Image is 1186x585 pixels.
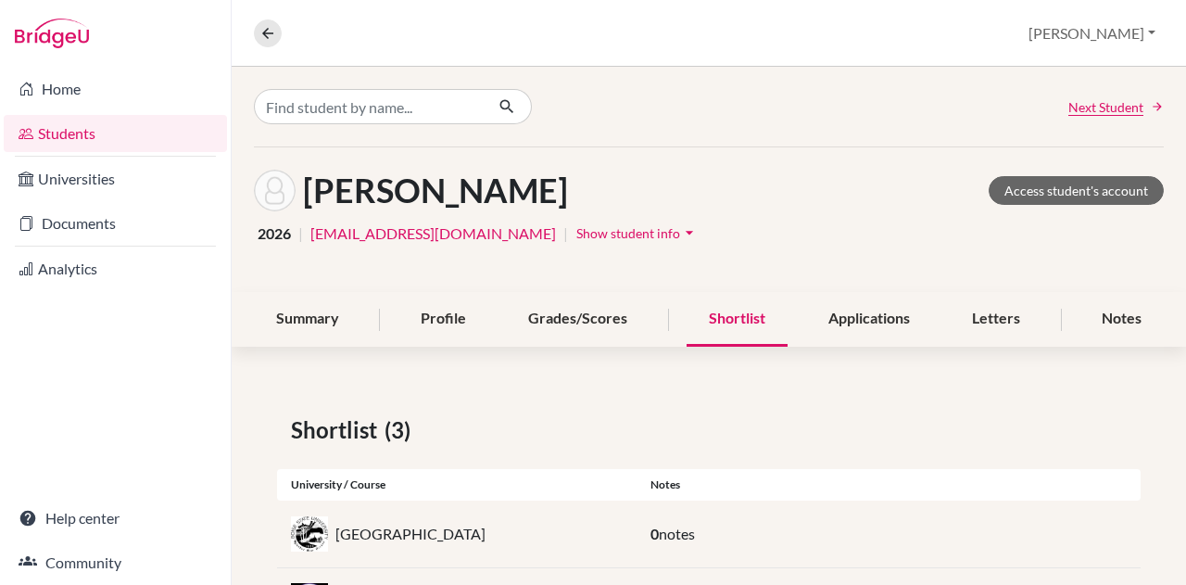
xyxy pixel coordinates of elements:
span: 2026 [258,223,291,245]
div: Shortlist [687,292,788,347]
button: [PERSON_NAME] [1020,16,1164,51]
span: (3) [385,413,418,447]
span: Shortlist [291,413,385,447]
a: [EMAIL_ADDRESS][DOMAIN_NAME] [310,223,556,245]
div: Notes [637,477,1141,493]
a: Home [4,70,227,108]
a: Help center [4,500,227,537]
a: Analytics [4,250,227,287]
span: notes [659,525,695,542]
div: Grades/Scores [506,292,650,347]
span: Show student info [576,225,680,241]
h1: [PERSON_NAME] [303,171,568,210]
a: Students [4,115,227,152]
img: us_boi_mfbyffgh.jpeg [291,516,328,552]
a: Next Student [1068,97,1164,117]
a: Universities [4,160,227,197]
div: Letters [950,292,1042,347]
span: 0 [650,525,659,542]
input: Find student by name... [254,89,484,124]
button: Show student infoarrow_drop_down [575,219,700,248]
p: [GEOGRAPHIC_DATA] [335,523,486,545]
img: Raven Anderson's avatar [254,170,296,211]
span: | [298,223,303,245]
div: University / Course [277,477,637,493]
span: | [563,223,568,245]
div: Notes [1079,292,1164,347]
div: Profile [398,292,488,347]
div: Applications [806,292,932,347]
a: Community [4,544,227,581]
div: Summary [254,292,361,347]
img: Bridge-U [15,19,89,48]
i: arrow_drop_down [680,223,699,242]
a: Access student's account [989,176,1164,205]
a: Documents [4,205,227,242]
span: Next Student [1068,97,1143,117]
